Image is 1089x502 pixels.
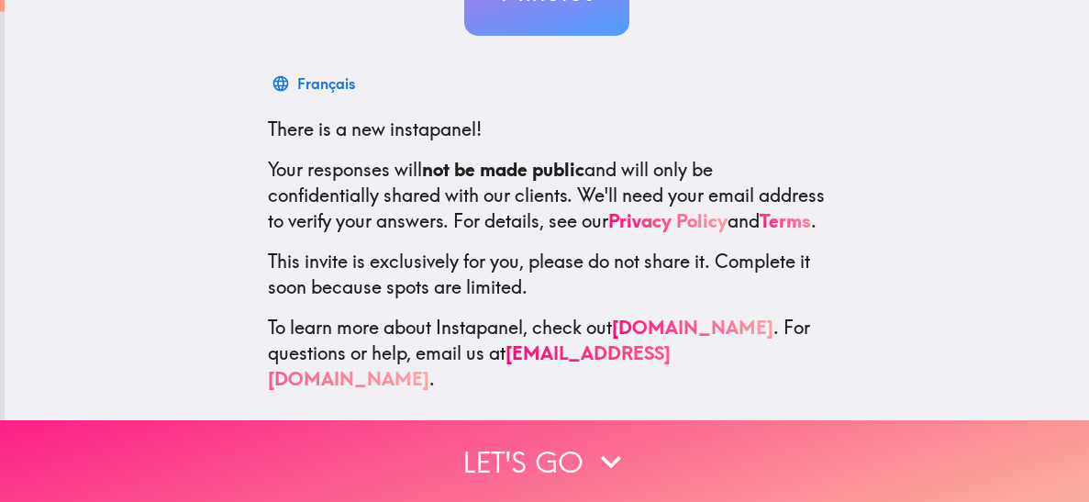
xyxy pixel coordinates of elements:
[268,117,482,140] span: There is a new instapanel!
[422,158,584,181] b: not be made public
[297,71,355,96] div: Français
[268,249,826,300] p: This invite is exclusively for you, please do not share it. Complete it soon because spots are li...
[612,316,773,339] a: [DOMAIN_NAME]
[268,157,826,234] p: Your responses will and will only be confidentially shared with our clients. We'll need your emai...
[268,341,671,390] a: [EMAIL_ADDRESS][DOMAIN_NAME]
[608,209,728,232] a: Privacy Policy
[268,65,362,102] button: Français
[268,315,826,392] p: To learn more about Instapanel, check out . For questions or help, email us at .
[760,209,811,232] a: Terms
